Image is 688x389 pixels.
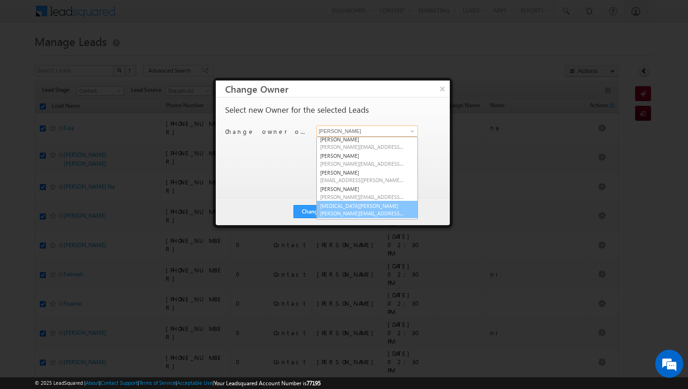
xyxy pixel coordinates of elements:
[86,380,99,386] a: About
[127,288,170,301] em: Start Chat
[317,184,417,201] a: [PERSON_NAME]
[320,143,404,150] span: [PERSON_NAME][EMAIL_ADDRESS][PERSON_NAME][DOMAIN_NAME]
[101,380,138,386] a: Contact Support
[320,210,404,217] span: [PERSON_NAME][EMAIL_ADDRESS][DOMAIN_NAME]
[317,151,417,168] a: [PERSON_NAME]
[139,380,176,386] a: Terms of Service
[320,176,404,183] span: [EMAIL_ADDRESS][PERSON_NAME][DOMAIN_NAME]
[317,218,417,235] a: [PERSON_NAME]
[293,205,329,218] button: Change
[177,380,212,386] a: Acceptable Use
[316,125,418,137] input: Type to Search
[307,380,321,387] span: 77195
[225,81,450,97] h3: Change Owner
[154,5,176,27] div: Minimize live chat window
[320,160,404,167] span: [PERSON_NAME][EMAIL_ADDRESS][DOMAIN_NAME]
[316,201,418,219] a: [MEDICAL_DATA][PERSON_NAME]
[225,127,309,136] p: Change owner of 50 leads to
[225,106,369,114] p: Select new Owner for the selected Leads
[320,193,404,200] span: [PERSON_NAME][EMAIL_ADDRESS][PERSON_NAME][DOMAIN_NAME]
[49,49,157,61] div: Chat with us now
[214,380,321,387] span: Your Leadsquared Account Number is
[405,126,417,136] a: Show All Items
[435,81,450,97] button: ×
[12,87,171,280] textarea: Type your message and hit 'Enter'
[16,49,39,61] img: d_60004797649_company_0_60004797649
[35,379,321,388] span: © 2025 LeadSquared | | | | |
[317,135,417,152] a: [PERSON_NAME]
[317,168,417,185] a: [PERSON_NAME]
